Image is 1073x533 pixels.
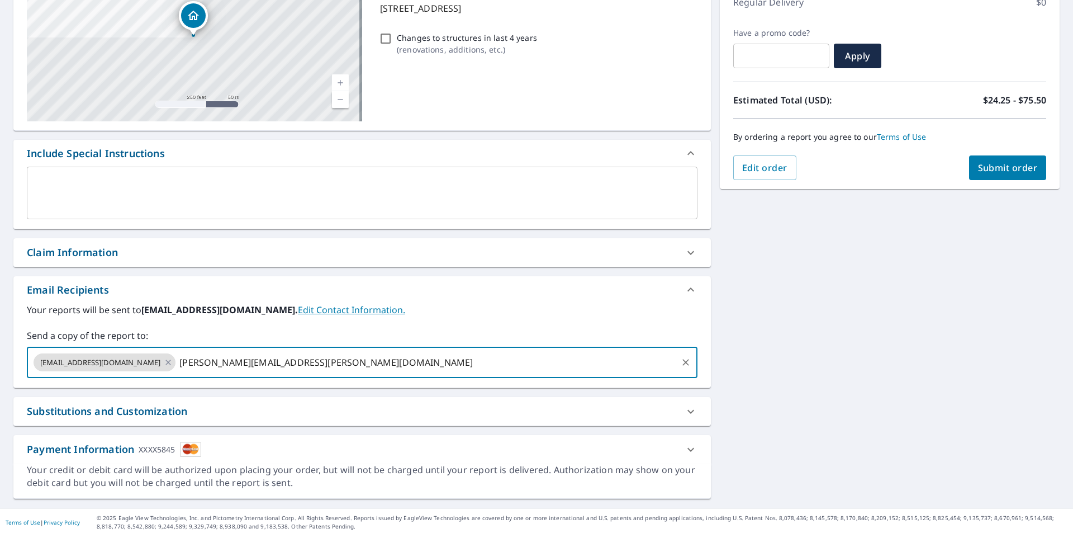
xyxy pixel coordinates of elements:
div: Substitutions and Customization [27,404,187,419]
img: cardImage [180,442,201,457]
label: Send a copy of the report to: [27,329,697,342]
div: Claim Information [27,245,118,260]
span: Submit order [978,162,1038,174]
span: Edit order [742,162,787,174]
div: Your credit or debit card will be authorized upon placing your order, but will not be charged unt... [27,464,697,489]
span: Apply [843,50,872,62]
a: Terms of Use [6,518,40,526]
p: © 2025 Eagle View Technologies, Inc. and Pictometry International Corp. All Rights Reserved. Repo... [97,514,1067,531]
span: [EMAIL_ADDRESS][DOMAIN_NAME] [34,357,167,368]
a: Current Level 17, Zoom In [332,74,349,91]
p: $24.25 - $75.50 [983,93,1046,107]
a: Privacy Policy [44,518,80,526]
a: Current Level 17, Zoom Out [332,91,349,108]
div: Email Recipients [13,276,711,303]
p: [STREET_ADDRESS] [380,2,693,15]
a: EditContactInfo [298,304,405,316]
div: Include Special Instructions [27,146,165,161]
div: Claim Information [13,238,711,267]
button: Clear [678,355,694,370]
div: XXXX5845 [139,442,175,457]
div: [EMAIL_ADDRESS][DOMAIN_NAME] [34,353,175,371]
p: Changes to structures in last 4 years [397,32,537,44]
button: Submit order [969,155,1047,180]
p: Estimated Total (USD): [733,93,890,107]
label: Your reports will be sent to [27,303,697,317]
div: Payment InformationXXXX5845cardImage [13,435,711,464]
div: Payment Information [27,442,201,457]
a: Terms of Use [877,131,927,142]
div: Email Recipients [27,282,109,298]
div: Dropped pin, building 1, Residential property, 19548 Aster Ln Bend, OR 97702 [179,1,208,36]
p: | [6,519,80,526]
label: Have a promo code? [733,28,829,38]
div: Substitutions and Customization [13,397,711,426]
p: By ordering a report you agree to our [733,132,1046,142]
button: Apply [834,44,881,68]
b: [EMAIL_ADDRESS][DOMAIN_NAME]. [141,304,298,316]
button: Edit order [733,155,796,180]
div: Include Special Instructions [13,140,711,167]
p: ( renovations, additions, etc. ) [397,44,537,55]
